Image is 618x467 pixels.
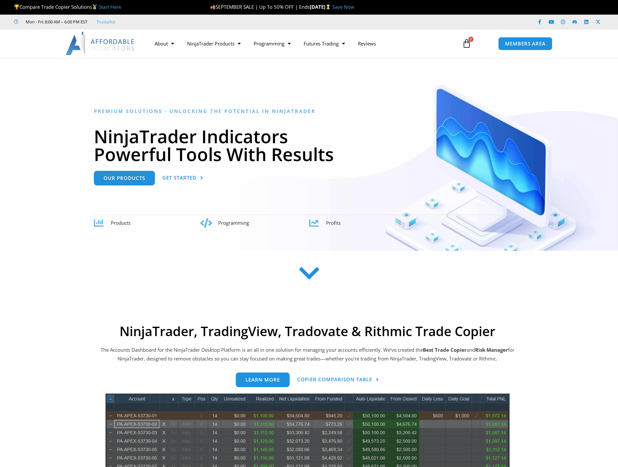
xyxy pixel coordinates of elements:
[92,5,97,9] img: 🥇
[498,37,552,50] a: MEMBERS AREA
[210,4,310,10] span: SEPTEMBER SALE | Up To 50% OFF | Ends
[104,176,145,181] span: Our Products
[326,220,341,226] span: Profits
[505,41,546,46] span: MEMBERS AREA
[351,36,383,51] a: Reviews
[332,4,354,10] a: Save Now
[452,34,481,53] a: 0
[24,18,87,26] span: Mon - Fri: 8:00 AM – 6:00 PM EST
[100,323,515,339] h2: NinjaTrader, TradingView, Tradovate & Rithmic Trade Copier
[99,4,121,10] a: Start Here
[218,220,249,226] span: Programming
[247,36,297,51] a: Programming
[94,108,524,114] h6: Premium Solutions - Unlocking the Potential in NinjaTrader
[162,175,196,180] span: Get Started
[326,5,331,9] img: ⌛
[100,346,515,364] p: The Accounts Dashboard for the NinjaTrader Desktop Platform is an all in one solution for managin...
[181,36,247,51] a: NinjaTrader Products
[96,18,115,26] a: Trustpilot
[94,127,524,163] h1: NinjaTrader Indicators Powerful Tools With Results
[246,377,280,382] span: Learn more
[14,5,19,9] img: 🏆
[148,36,181,51] a: About
[423,347,467,353] b: Best Trade Copier
[162,171,203,185] a: Get Started
[66,32,135,55] img: LogoAI | Affordable Indicators – NinjaTrader
[297,372,379,387] a: Copier Comparison Table
[14,4,121,10] span: Compare Trade Copier Solutions
[310,4,332,10] strong: [DATE]
[468,37,473,42] span: 0
[94,171,155,185] a: Our Products
[236,372,290,387] a: Learn more
[297,377,372,382] span: Copier Comparison Table
[210,5,215,9] img: 🍂
[475,347,508,353] strong: Risk Manager
[111,220,131,226] span: Products
[297,36,351,51] a: Futures Trading
[148,36,455,51] nav: Menu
